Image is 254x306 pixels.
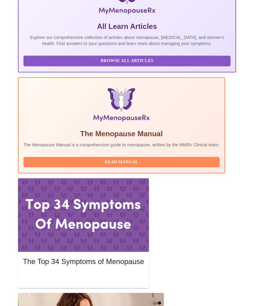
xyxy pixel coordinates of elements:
[23,157,220,168] button: Read Manual
[23,22,231,31] h5: All Learn Articles
[29,274,138,281] span: Read More
[23,56,231,66] button: Browse All Articles
[23,34,231,47] p: Explore our comprehensive collection of articles about menopause, [MEDICAL_DATA], and women's hea...
[23,129,220,139] h5: The Menopause Manual
[23,58,232,63] a: Browse All Articles
[30,57,224,65] span: Browse All Articles
[23,159,221,164] a: Read Manual
[23,142,220,148] p: The Menopause Manual is a comprehensive guide to menopause, written by the MMRx Clinical team.
[23,257,144,266] h5: The Top 34 Symptoms of Menopause
[23,274,146,280] a: Read More
[30,158,213,166] span: Read Manual
[23,272,144,283] button: Read More
[55,88,188,124] img: Menopause Manual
